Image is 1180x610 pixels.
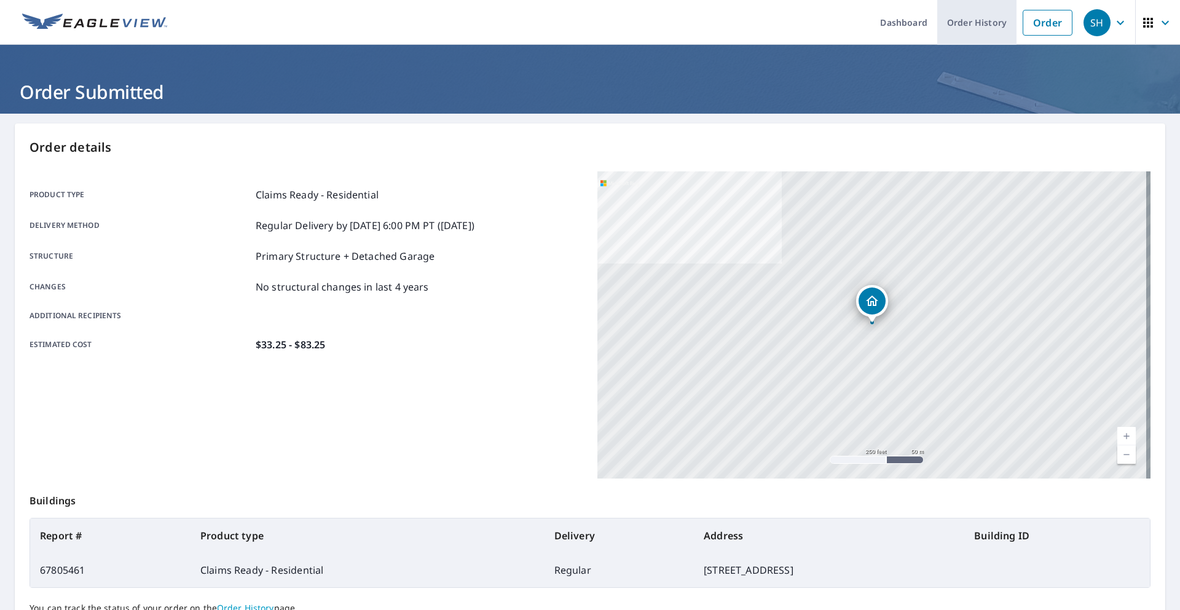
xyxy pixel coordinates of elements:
td: Claims Ready - Residential [191,553,545,587]
p: Regular Delivery by [DATE] 6:00 PM PT ([DATE]) [256,218,474,233]
p: Product type [29,187,251,202]
th: Report # [30,518,191,553]
p: No structural changes in last 4 years [256,280,429,294]
p: Claims Ready - Residential [256,187,379,202]
p: Buildings [29,479,1150,518]
p: Changes [29,280,251,294]
td: Regular [545,553,694,587]
div: SH [1084,9,1111,36]
td: 67805461 [30,553,191,587]
a: Current Level 17, Zoom Out [1117,445,1136,464]
th: Delivery [545,518,694,553]
a: Current Level 17, Zoom In [1117,427,1136,445]
p: Order details [29,138,1150,157]
a: Order [1023,10,1072,36]
th: Address [694,518,964,553]
p: Additional recipients [29,310,251,321]
td: [STREET_ADDRESS] [694,553,964,587]
img: EV Logo [22,14,167,32]
h1: Order Submitted [15,79,1165,104]
p: Primary Structure + Detached Garage [256,249,435,264]
p: Delivery method [29,218,251,233]
p: $33.25 - $83.25 [256,337,325,352]
p: Estimated cost [29,337,251,352]
div: Dropped pin, building 1, Residential property, 8323 Ashford Rd Woodbury, MN 55125 [856,285,888,323]
th: Building ID [964,518,1150,553]
th: Product type [191,518,545,553]
p: Structure [29,249,251,264]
